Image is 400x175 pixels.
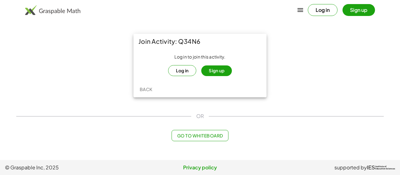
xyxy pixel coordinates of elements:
[367,165,375,171] span: IES
[139,86,152,92] span: Back
[168,65,197,76] button: Log in
[133,34,267,49] div: Join Activity: Q34N6
[375,166,395,170] span: Institute of Education Sciences
[5,164,135,171] span: © Graspable Inc, 2025
[342,4,375,16] button: Sign up
[367,164,395,171] a: IESInstitute ofEducation Sciences
[201,65,232,76] button: Sign up
[196,112,204,120] span: OR
[177,133,223,138] span: Go to Whiteboard
[172,130,228,141] button: Go to Whiteboard
[135,164,265,171] a: Privacy policy
[308,4,337,16] button: Log in
[138,54,262,76] div: Log in to join this activity.
[334,164,367,171] span: supported by
[136,84,156,95] button: Back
